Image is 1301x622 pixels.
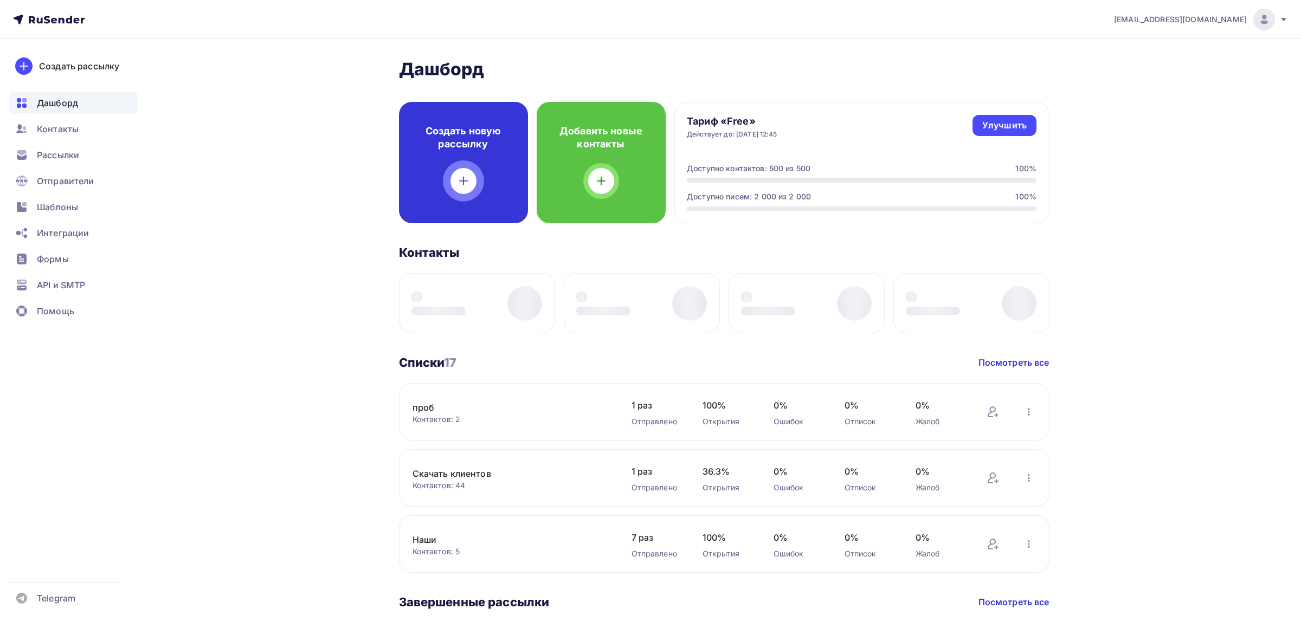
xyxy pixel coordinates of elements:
[37,148,79,161] span: Рассылки
[845,465,894,478] span: 0%
[399,59,1049,80] h2: Дашборд
[399,245,460,260] h3: Контакты
[37,278,85,291] span: API и SMTP
[845,548,894,559] div: Отписок
[916,482,965,493] div: Жалоб
[37,592,75,605] span: Telegram
[444,355,456,370] span: 17
[1114,14,1247,25] span: [EMAIL_ADDRESS][DOMAIN_NAME]
[845,531,894,544] span: 0%
[703,482,752,493] div: Открытия
[687,130,777,139] div: Действует до: [DATE] 12:45
[37,96,78,109] span: Дашборд
[916,548,965,559] div: Жалоб
[916,531,965,544] span: 0%
[774,531,823,544] span: 0%
[37,174,94,187] span: Отправители
[632,482,681,493] div: Отправлено
[978,356,1049,369] a: Посмотреть все
[845,482,894,493] div: Отписок
[774,399,823,412] span: 0%
[9,144,138,166] a: Рассылки
[632,399,681,412] span: 1 раз
[774,416,823,427] div: Ошибок
[916,399,965,412] span: 0%
[39,60,119,73] div: Создать рассылку
[413,546,610,557] div: Контактов: 5
[1114,9,1288,30] a: [EMAIL_ADDRESS][DOMAIN_NAME]
[916,465,965,478] span: 0%
[687,115,777,128] h4: Тариф «Free»
[632,548,681,559] div: Отправлено
[632,531,681,544] span: 7 раз
[37,200,78,213] span: Шаблоны
[416,125,511,151] h4: Создать новую рассылку
[845,399,894,412] span: 0%
[632,416,681,427] div: Отправлено
[9,118,138,140] a: Контакты
[37,122,79,135] span: Контакты
[632,465,681,478] span: 1 раз
[687,163,810,174] div: Доступно контактов: 500 из 500
[9,196,138,218] a: Шаблоны
[413,414,610,425] div: Контактов: 2
[972,115,1036,136] a: Улучшить
[703,465,752,478] span: 36.3%
[774,482,823,493] div: Ошибок
[703,531,752,544] span: 100%
[37,252,69,265] span: Формы
[703,548,752,559] div: Открытия
[413,480,610,491] div: Контактов: 44
[774,465,823,478] span: 0%
[774,548,823,559] div: Ошибок
[9,248,138,270] a: Формы
[978,595,1049,608] a: Посмотреть все
[1015,163,1036,174] div: 100%
[9,92,138,114] a: Дашборд
[413,533,597,546] a: Наши
[37,226,89,239] span: Интеграции
[916,416,965,427] div: Жалоб
[1015,191,1036,202] div: 100%
[37,304,74,318] span: Помощь
[399,355,457,370] h3: Списки
[413,467,597,480] a: Скачать клиентов
[399,594,550,610] h3: Завершенные рассылки
[703,416,752,427] div: Открытия
[845,416,894,427] div: Отписок
[687,191,811,202] div: Доступно писем: 2 000 из 2 000
[413,401,597,414] a: проб
[554,125,648,151] h4: Добавить новые контакты
[982,119,1027,132] div: Улучшить
[9,170,138,192] a: Отправители
[703,399,752,412] span: 100%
